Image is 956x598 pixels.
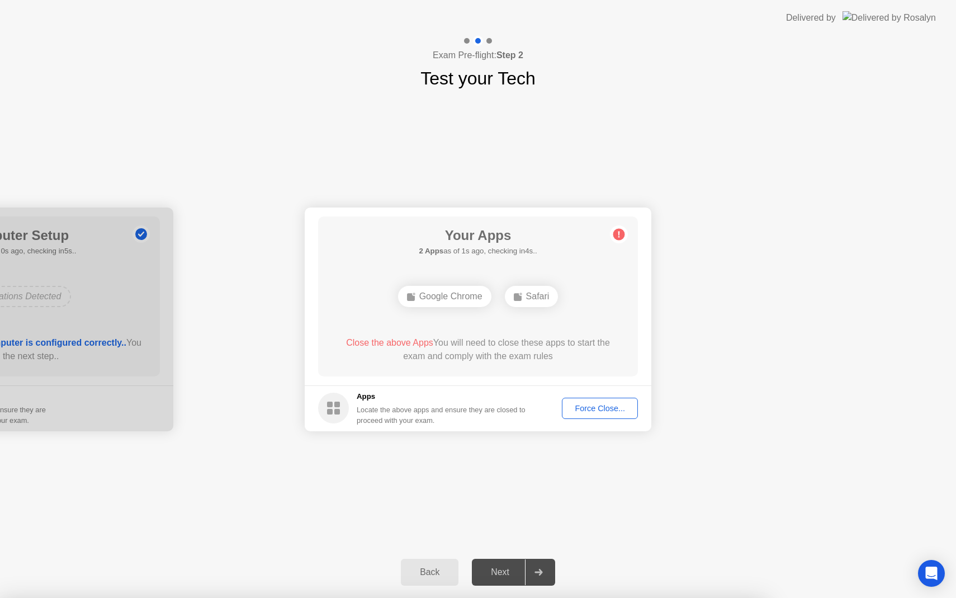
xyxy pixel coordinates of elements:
[496,50,523,60] b: Step 2
[357,404,526,426] div: Locate the above apps and ensure they are closed to proceed with your exam.
[786,11,836,25] div: Delivered by
[475,567,525,577] div: Next
[566,404,634,413] div: Force Close...
[357,391,526,402] h5: Apps
[404,567,455,577] div: Back
[419,225,537,246] h1: Your Apps
[433,49,523,62] h4: Exam Pre-flight:
[419,247,443,255] b: 2 Apps
[334,336,622,363] div: You will need to close these apps to start the exam and comply with the exam rules
[420,65,536,92] h1: Test your Tech
[843,11,936,24] img: Delivered by Rosalyn
[419,246,537,257] h5: as of 1s ago, checking in4s..
[505,286,559,307] div: Safari
[398,286,491,307] div: Google Chrome
[346,338,433,347] span: Close the above Apps
[918,560,945,587] div: Open Intercom Messenger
